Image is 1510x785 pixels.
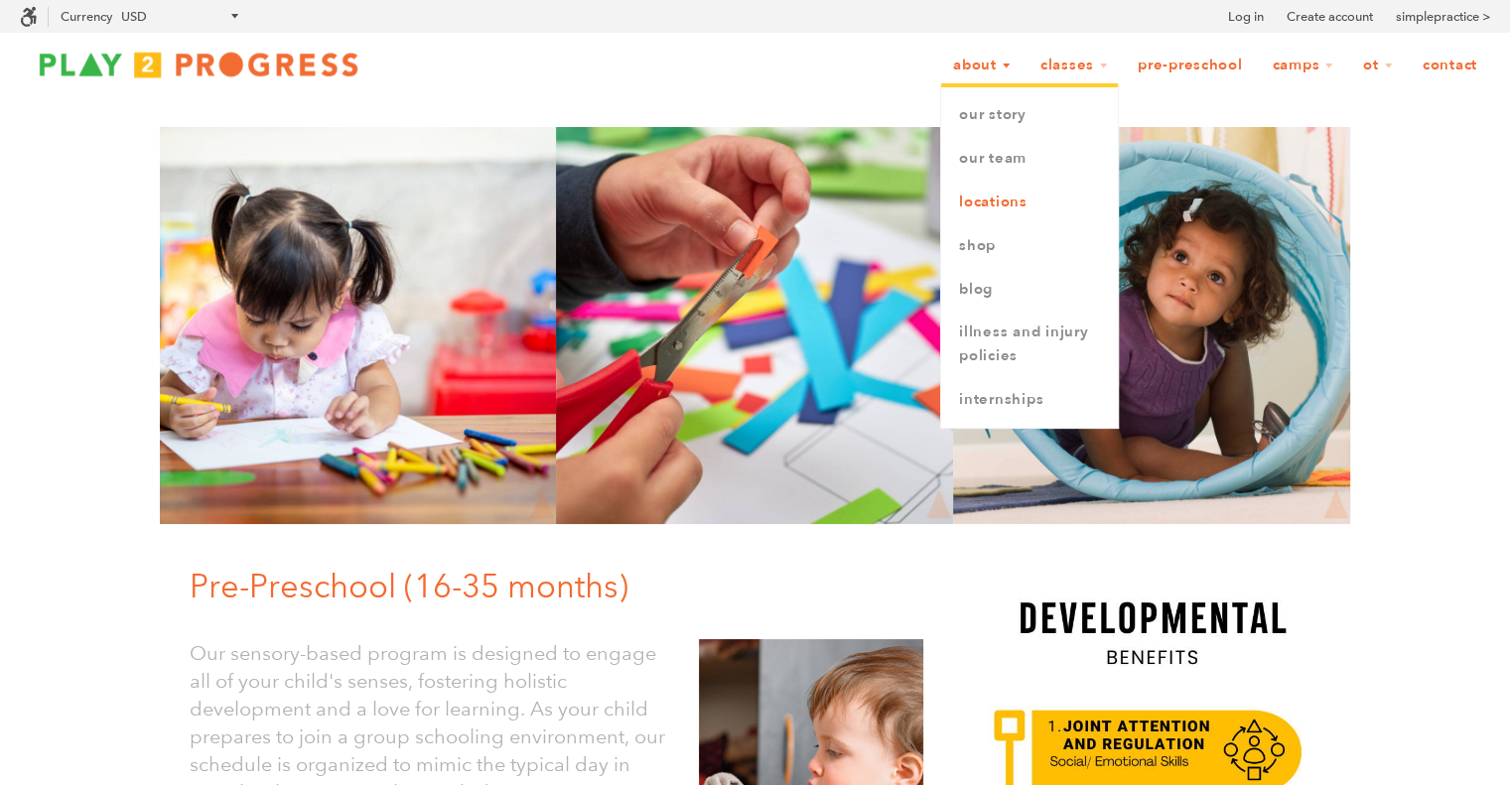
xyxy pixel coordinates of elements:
h1: Pre-Preschool (16-35 months) [190,564,939,609]
a: Blog [941,268,1118,312]
img: Play2Progress logo [20,45,377,84]
a: Shop [941,224,1118,268]
a: Our Team [941,137,1118,181]
a: Log in [1228,7,1264,27]
a: Classes [1028,47,1121,84]
label: Currency [61,9,112,24]
a: About [940,47,1024,84]
a: Pre-Preschool [1125,47,1256,84]
a: OT [1350,47,1406,84]
a: Contact [1410,47,1490,84]
a: Internships [941,378,1118,422]
a: Illness and Injury Policies [941,311,1118,378]
a: Our Story [941,93,1118,137]
a: simplepractice > [1396,7,1490,27]
a: Create account [1287,7,1373,27]
a: Locations [941,181,1118,224]
a: Camps [1260,47,1347,84]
